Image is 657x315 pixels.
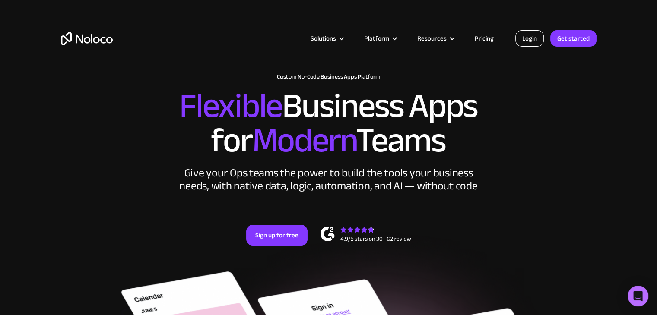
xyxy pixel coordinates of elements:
[364,33,389,44] div: Platform
[628,286,648,306] div: Open Intercom Messenger
[246,225,308,246] a: Sign up for free
[179,74,282,138] span: Flexible
[61,89,597,158] h2: Business Apps for Teams
[311,33,336,44] div: Solutions
[550,30,597,47] a: Get started
[406,33,464,44] div: Resources
[178,167,480,192] div: Give your Ops teams the power to build the tools your business needs, with native data, logic, au...
[464,33,505,44] a: Pricing
[61,32,113,45] a: home
[300,33,353,44] div: Solutions
[353,33,406,44] div: Platform
[417,33,447,44] div: Resources
[515,30,544,47] a: Login
[252,108,356,173] span: Modern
